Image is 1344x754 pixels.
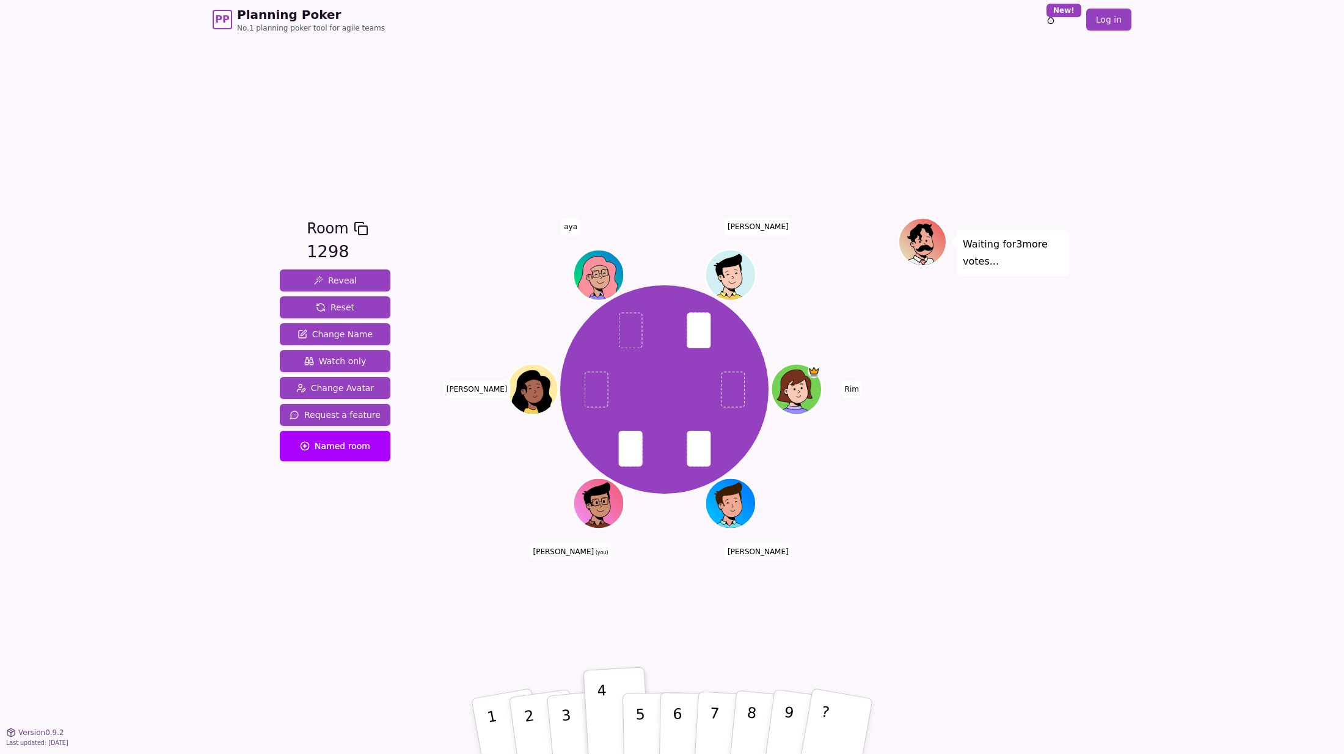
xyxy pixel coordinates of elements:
button: Version0.9.2 [6,728,64,738]
span: No.1 planning poker tool for agile teams [237,23,385,33]
span: Named room [300,440,370,452]
button: Reset [280,296,390,318]
span: Version 0.9.2 [18,728,64,738]
a: PPPlanning PokerNo.1 planning poker tool for agile teams [213,6,385,33]
span: Request a feature [290,409,381,421]
button: Watch only [280,350,390,372]
span: Watch only [304,355,367,367]
span: PP [215,12,229,27]
span: Click to change your name [842,381,862,398]
span: Click to change your name [561,219,580,236]
span: (you) [594,550,608,555]
button: Change Avatar [280,377,390,399]
span: Click to change your name [530,543,612,560]
button: Named room [280,431,390,461]
span: Rim is the host [808,365,820,378]
button: New! [1040,9,1062,31]
span: Change Name [298,328,373,340]
span: Room [307,218,348,240]
span: Last updated: [DATE] [6,739,68,746]
div: New! [1046,4,1081,17]
button: Change Name [280,323,390,345]
p: 4 [597,682,610,749]
span: Click to change your name [725,543,792,560]
p: Waiting for 3 more votes... [963,236,1063,270]
button: Click to change your avatar [575,480,623,527]
a: Log in [1086,9,1131,31]
span: Click to change your name [725,219,792,236]
span: Click to change your name [444,381,511,398]
span: Change Avatar [296,382,374,394]
button: Reveal [280,269,390,291]
div: 1298 [307,240,368,265]
span: Planning Poker [237,6,385,23]
span: Reset [316,301,354,313]
button: Request a feature [280,404,390,426]
span: Reveal [313,274,357,287]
